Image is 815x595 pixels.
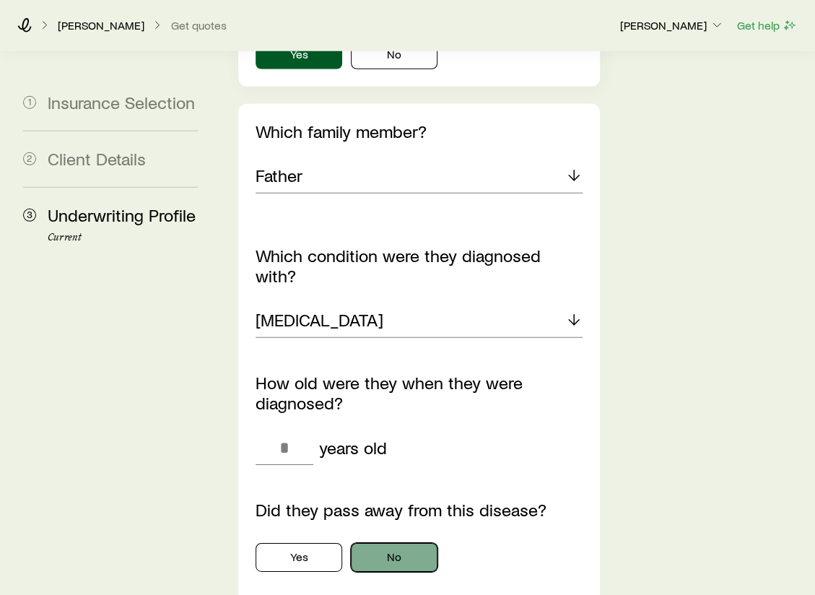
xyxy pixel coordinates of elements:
button: No [351,543,437,572]
p: [PERSON_NAME] [620,18,724,32]
div: years old [319,438,387,458]
span: 3 [23,209,36,222]
span: Insurance Selection [48,92,195,113]
p: Which family member? [256,121,582,142]
p: Did they pass away from this disease? [256,500,582,520]
button: Get help [736,17,798,34]
p: [PERSON_NAME] [58,18,144,32]
p: Father [256,165,302,186]
span: Underwriting Profile [48,204,196,225]
p: [MEDICAL_DATA] [256,310,383,330]
button: No [351,40,437,69]
p: Which condition were they diagnosed with? [256,246,582,286]
button: Yes [256,543,342,572]
p: Current [48,232,198,243]
span: 1 [23,96,36,109]
span: 2 [23,152,36,165]
button: Get quotes [170,19,227,32]
span: Client Details [48,148,146,169]
button: Yes [256,40,342,69]
button: [PERSON_NAME] [619,17,725,35]
p: How old were they when they were diagnosed? [256,373,582,413]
